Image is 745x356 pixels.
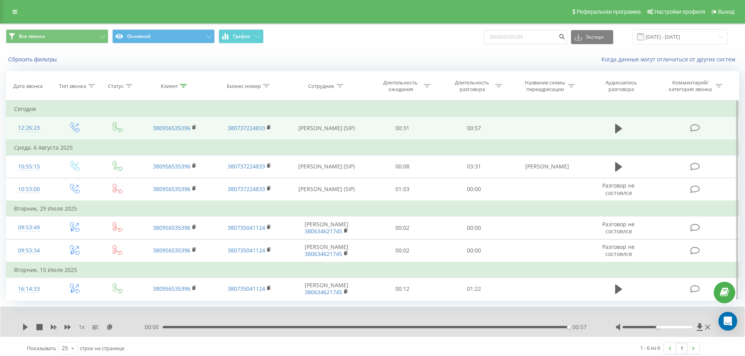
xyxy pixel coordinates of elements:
[219,29,264,43] button: График
[308,83,334,89] div: Сотрудник
[14,281,44,297] div: 16:14:33
[14,243,44,258] div: 09:53:34
[112,29,215,43] button: Основной
[367,277,438,300] td: 00:12
[576,9,641,15] span: Реферальная программа
[19,33,45,39] span: Все звонки
[14,120,44,136] div: 12:26:23
[6,140,739,156] td: Среда, 6 Августа 2025
[484,30,567,44] input: Поиск по номеру
[676,343,688,354] a: 1
[287,239,367,262] td: [PERSON_NAME]
[438,277,510,300] td: 01:22
[228,285,265,292] a: 380735041124
[27,345,56,352] span: Показывать
[228,185,265,193] a: 380737224833
[153,285,190,292] a: 380956535396
[438,216,510,239] td: 00:00
[6,56,61,63] button: Сбросить фильтры
[438,239,510,262] td: 00:00
[6,262,739,278] td: Вторник, 15 Июля 2025
[287,277,367,300] td: [PERSON_NAME]
[438,117,510,140] td: 00:57
[59,83,86,89] div: Тип звонка
[602,243,635,258] span: Разговор не состоялся
[510,155,584,178] td: [PERSON_NAME]
[287,216,367,239] td: [PERSON_NAME]
[367,155,438,178] td: 00:08
[367,239,438,262] td: 00:02
[14,182,44,197] div: 10:53:00
[6,201,739,216] td: Вторник, 29 Июля 2025
[153,185,190,193] a: 380956535396
[14,220,44,235] div: 09:53:49
[228,224,265,231] a: 380735041124
[656,326,659,329] div: Accessibility label
[153,224,190,231] a: 380956535396
[228,163,265,170] a: 380737224833
[161,83,178,89] div: Клиент
[153,124,190,132] a: 380956535396
[573,323,587,331] span: 00:57
[227,83,261,89] div: Бизнес номер
[718,312,737,331] div: Open Intercom Messenger
[80,345,124,352] span: строк на странице
[718,9,734,15] span: Выход
[305,227,342,235] a: 380634621745
[145,323,163,331] span: 00:00
[228,124,265,132] a: 380737224833
[228,247,265,254] a: 380735041124
[438,155,510,178] td: 03:31
[287,178,367,201] td: [PERSON_NAME] (SIP)
[654,9,705,15] span: Настройки профиля
[438,178,510,201] td: 00:00
[451,79,493,93] div: Длительность разговора
[367,178,438,201] td: 01:03
[571,30,613,44] button: Экспорт
[6,29,108,43] button: Все звонки
[567,326,570,329] div: Accessibility label
[380,79,422,93] div: Длительность ожидания
[305,250,342,258] a: 380634621745
[668,79,713,93] div: Комментарий/категория звонка
[524,79,566,93] div: Название схемы переадресации
[287,117,367,140] td: [PERSON_NAME] (SIP)
[305,288,342,296] a: 380634621745
[367,216,438,239] td: 00:02
[153,163,190,170] a: 380956535396
[6,101,739,117] td: Сегодня
[287,155,367,178] td: [PERSON_NAME] (SIP)
[602,182,635,196] span: Разговор не состоялся
[14,159,44,174] div: 10:55:15
[367,117,438,140] td: 00:31
[153,247,190,254] a: 380956535396
[62,344,68,352] div: 25
[640,344,660,352] div: 1 - 6 из 6
[596,79,646,93] div: Аудиозапись разговора
[602,220,635,235] span: Разговор не состоялся
[601,55,739,63] a: Когда данные могут отличаться от других систем
[108,83,124,89] div: Статус
[79,323,84,331] span: 1 x
[13,83,43,89] div: Дата звонка
[233,34,250,39] span: График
